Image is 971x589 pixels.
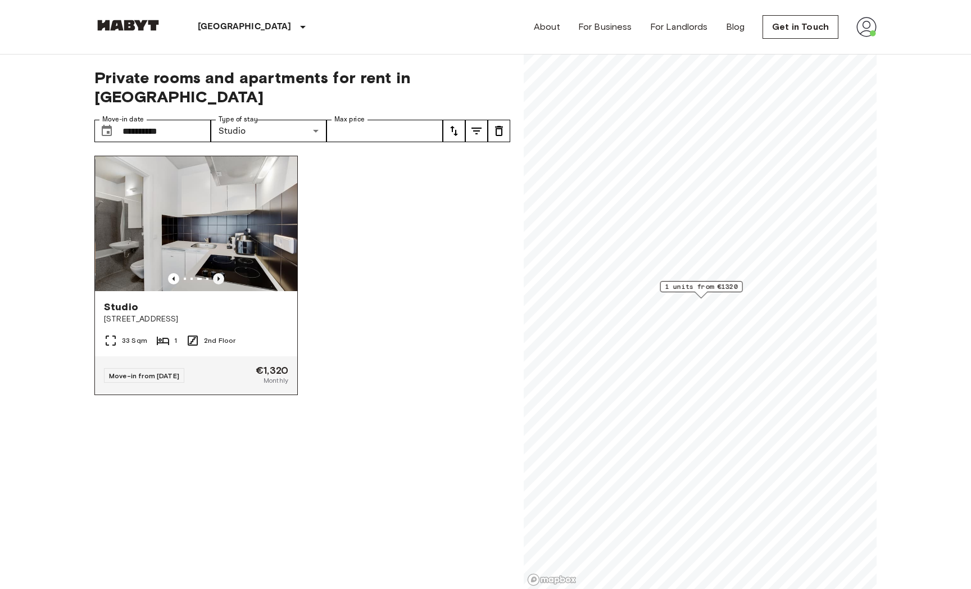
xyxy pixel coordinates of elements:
label: Move-in date [102,115,144,124]
button: tune [488,120,510,142]
span: 1 [174,336,177,346]
a: Get in Touch [763,15,838,39]
img: Habyt [94,20,162,31]
a: Mapbox logo [527,573,577,586]
div: Studio [211,120,327,142]
a: Blog [726,20,745,34]
label: Max price [334,115,365,124]
span: [STREET_ADDRESS] [104,314,288,325]
button: Previous image [213,273,224,284]
span: €1,320 [256,365,288,375]
span: 2nd Floor [204,336,235,346]
a: Previous imagePrevious imageStudio[STREET_ADDRESS]33 Sqm12nd FloorMove-in from [DATE]€1,320Monthly [94,156,298,395]
span: Private rooms and apartments for rent in [GEOGRAPHIC_DATA] [94,68,510,106]
span: Monthly [264,375,288,386]
label: Type of stay [219,115,258,124]
a: For Business [578,20,632,34]
button: tune [465,120,488,142]
p: [GEOGRAPHIC_DATA] [198,20,292,34]
a: For Landlords [650,20,708,34]
span: Studio [104,300,138,314]
button: tune [443,120,465,142]
img: avatar [856,17,877,37]
a: About [534,20,560,34]
button: Previous image [168,273,179,284]
span: 1 units from €1320 [665,282,738,292]
div: Map marker [660,281,743,298]
span: Move-in from [DATE] [109,371,179,380]
span: 33 Sqm [122,336,147,346]
img: Marketing picture of unit DE-01-049-005-01H [96,156,298,291]
button: Choose date, selected date is 15 Sep 2025 [96,120,118,142]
